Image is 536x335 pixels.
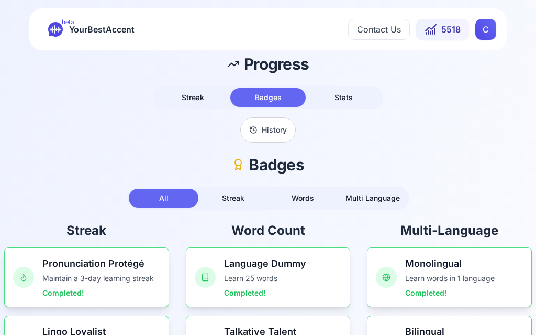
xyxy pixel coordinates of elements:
button: CC [475,19,496,40]
h2: Word Count [186,222,351,239]
div: C [475,19,496,40]
p: Learn words in 1 language [405,273,523,284]
span: Streak [222,193,244,202]
button: History [240,117,296,143]
span: 5518 [441,23,461,36]
h1: Progress [227,55,309,73]
button: Contact Us [348,19,410,40]
p: Maintain a 3-day learning streak [42,273,160,284]
h1: Badges [232,155,304,174]
span: Streak [182,93,204,102]
span: Multi Language [345,193,400,202]
h2: Multi-Language [367,222,532,239]
span: beta [62,18,74,26]
span: Words [292,193,314,202]
h3: Language Dummy [224,256,342,271]
span: All [159,193,169,202]
span: Stats [334,93,353,102]
p: Completed! [405,288,523,298]
h3: Pronunciation Protégé [42,256,160,271]
span: Badges [255,93,282,102]
span: YourBestAccent [69,22,135,37]
p: Completed! [224,288,342,298]
p: Learn 25 words [224,273,342,284]
h3: Monolingual [405,256,523,271]
h2: Streak [4,222,169,239]
p: Completed! [42,288,160,298]
button: 5518 [416,19,469,40]
a: betaYourBestAccent [40,22,143,37]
